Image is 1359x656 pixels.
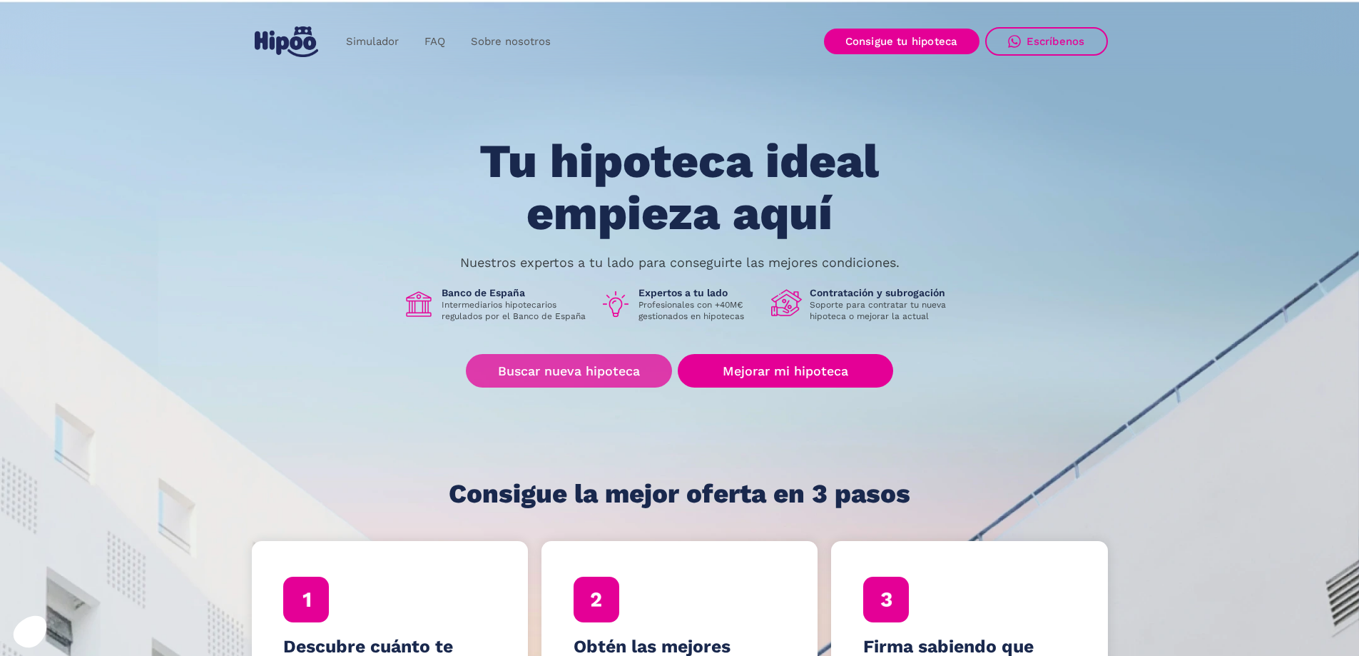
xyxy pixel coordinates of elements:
h1: Consigue la mejor oferta en 3 pasos [449,480,910,508]
div: Escríbenos [1027,35,1085,48]
a: Consigue tu hipoteca [824,29,979,54]
h1: Tu hipoteca ideal empieza aquí [409,136,950,239]
a: Escríbenos [985,27,1108,56]
h1: Banco de España [442,286,589,299]
a: home [252,21,322,63]
h1: Expertos a tu lado [638,286,760,299]
a: Simulador [333,28,412,56]
p: Intermediarios hipotecarios regulados por el Banco de España [442,299,589,322]
a: Mejorar mi hipoteca [678,354,892,388]
h1: Contratación y subrogación [810,286,957,299]
p: Profesionales con +40M€ gestionados en hipotecas [638,299,760,322]
p: Nuestros expertos a tu lado para conseguirte las mejores condiciones. [460,257,900,268]
a: FAQ [412,28,458,56]
a: Buscar nueva hipoteca [466,354,672,388]
p: Soporte para contratar tu nueva hipoteca o mejorar la actual [810,299,957,322]
a: Sobre nosotros [458,28,564,56]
